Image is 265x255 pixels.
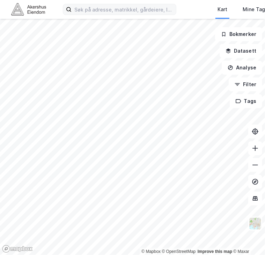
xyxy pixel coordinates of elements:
[230,222,265,255] div: Kontrollprogram for chat
[72,4,176,15] input: Søk på adresse, matrikkel, gårdeiere, leietakere eller personer
[230,222,265,255] iframe: Chat Widget
[11,3,46,15] img: akershus-eiendom-logo.9091f326c980b4bce74ccdd9f866810c.svg
[218,5,227,14] div: Kart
